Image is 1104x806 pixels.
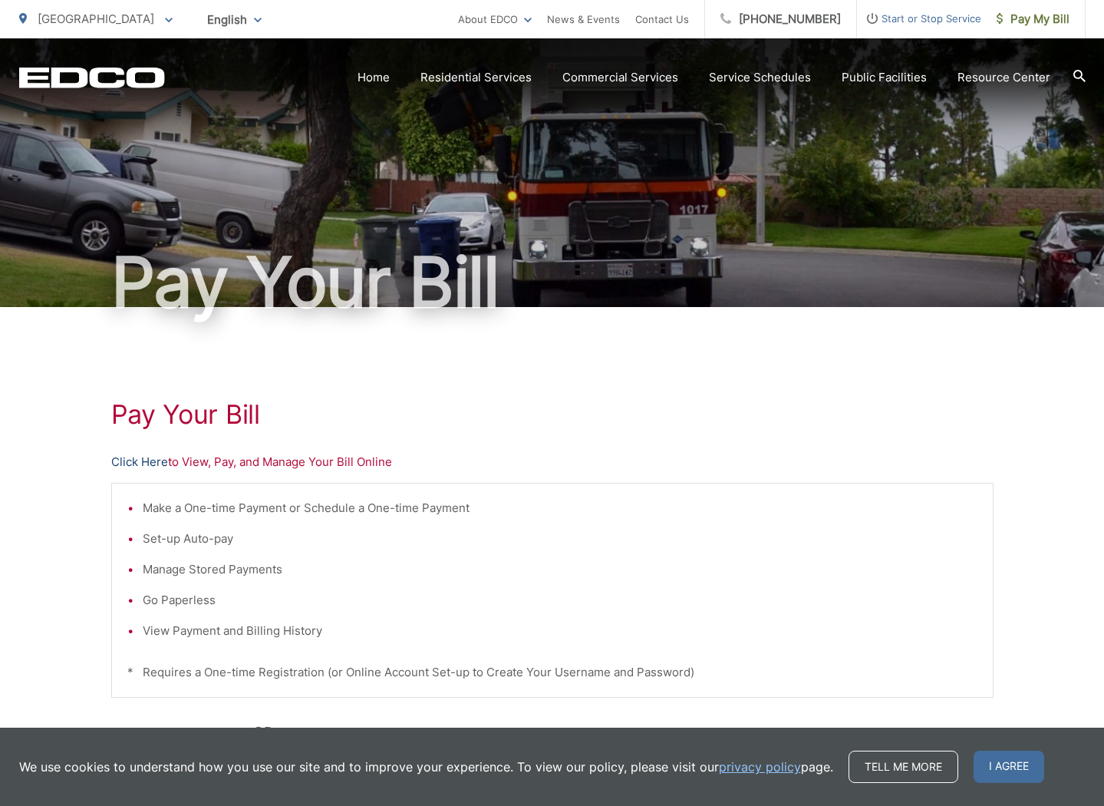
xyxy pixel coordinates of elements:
[143,591,977,609] li: Go Paperless
[111,453,994,471] p: to View, Pay, and Manage Your Bill Online
[127,663,977,682] p: * Requires a One-time Registration (or Online Account Set-up to Create Your Username and Password)
[635,10,689,28] a: Contact Us
[358,68,390,87] a: Home
[196,6,273,33] span: English
[243,721,994,744] p: - OR -
[562,68,678,87] a: Commercial Services
[111,399,994,430] h1: Pay Your Bill
[19,67,165,88] a: EDCD logo. Return to the homepage.
[709,68,811,87] a: Service Schedules
[420,68,532,87] a: Residential Services
[19,244,1086,321] h1: Pay Your Bill
[143,499,977,517] li: Make a One-time Payment or Schedule a One-time Payment
[974,751,1044,783] span: I agree
[111,453,168,471] a: Click Here
[547,10,620,28] a: News & Events
[143,622,977,640] li: View Payment and Billing History
[842,68,927,87] a: Public Facilities
[38,12,154,26] span: [GEOGRAPHIC_DATA]
[719,758,801,776] a: privacy policy
[19,758,833,776] p: We use cookies to understand how you use our site and to improve your experience. To view our pol...
[458,10,532,28] a: About EDCO
[143,560,977,579] li: Manage Stored Payments
[957,68,1050,87] a: Resource Center
[143,530,977,548] li: Set-up Auto-pay
[997,10,1069,28] span: Pay My Bill
[849,751,958,783] a: Tell me more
